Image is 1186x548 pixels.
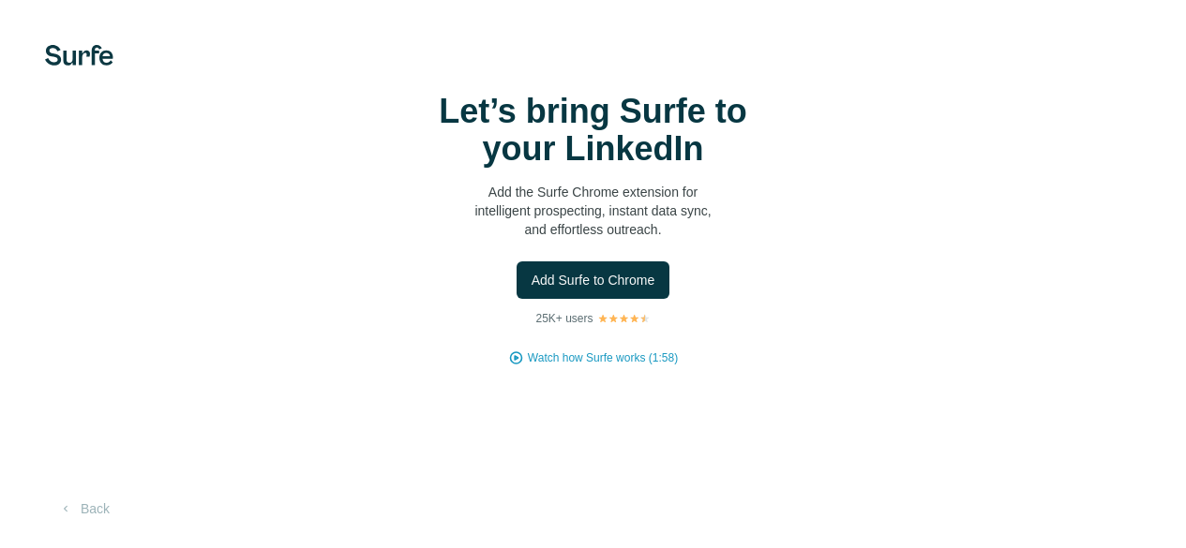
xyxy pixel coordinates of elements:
[406,93,781,168] h1: Let’s bring Surfe to your LinkedIn
[597,313,651,324] img: Rating Stars
[45,492,123,526] button: Back
[406,183,781,239] p: Add the Surfe Chrome extension for intelligent prospecting, instant data sync, and effortless out...
[528,349,678,366] button: Watch how Surfe works (1:58)
[532,271,655,289] span: Add Surfe to Chrome
[45,45,113,66] img: Surfe's logo
[517,261,670,299] button: Add Surfe to Chrome
[535,310,593,327] p: 25K+ users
